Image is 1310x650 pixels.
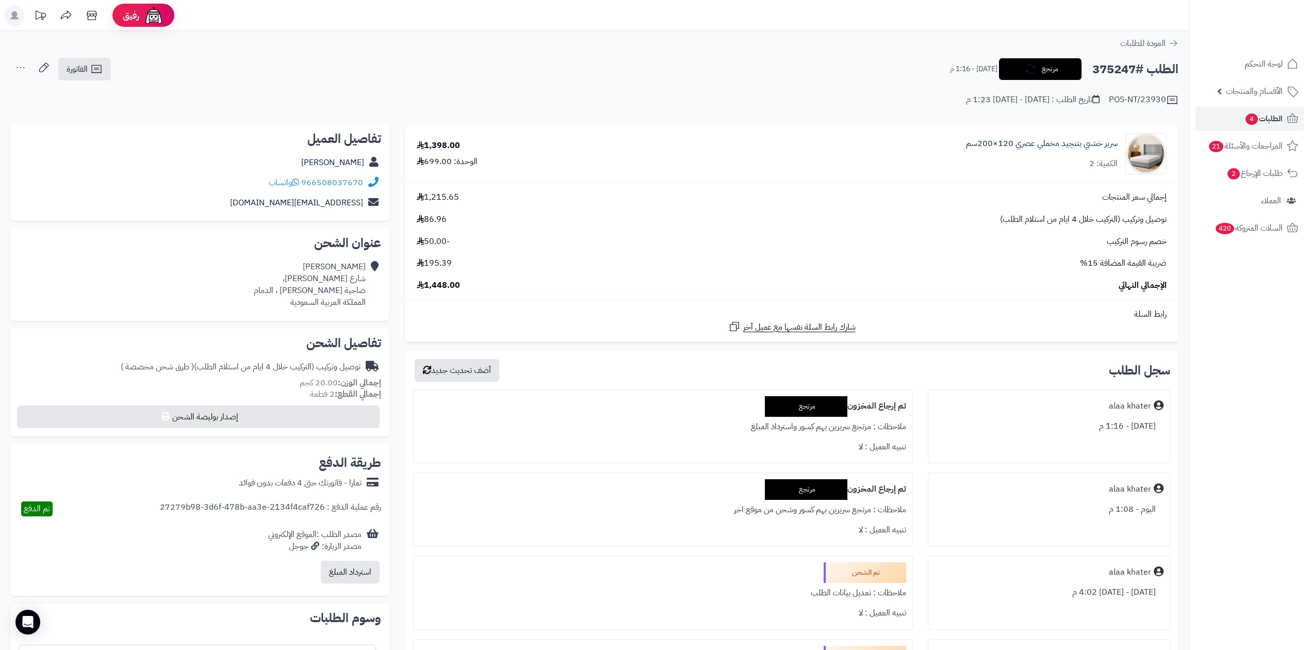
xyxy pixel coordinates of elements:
[19,133,381,145] h2: تفاصيل العميل
[143,5,164,26] img: ai-face.png
[1120,37,1178,50] a: العودة للطلبات
[1246,113,1258,125] span: 4
[1120,37,1166,50] span: العودة للطلبات
[1226,166,1283,181] span: طلبات الإرجاع
[301,176,363,189] a: 966508037670
[160,501,381,516] div: رقم عملية الدفع : 27279b98-3d6f-478b-aa3e-2134f4caf726
[121,361,361,373] div: توصيل وتركيب (التركيب خلال 4 ايام من استلام الطلب)
[417,257,452,269] span: 195.39
[417,280,460,291] span: 1,448.00
[310,388,381,400] small: 2 قطعة
[935,582,1164,603] div: [DATE] - [DATE] 4:02 م
[847,400,906,412] b: تم إرجاع المخزون
[417,236,450,248] span: -50.00
[27,5,53,28] a: تحديثات المنصة
[1109,400,1151,412] div: alaa khater
[254,261,366,308] div: [PERSON_NAME] شارع [PERSON_NAME]، ضاحية [PERSON_NAME] ، الدمام المملكة العربية السعودية
[239,477,362,489] div: تمارا - فاتورتك حتى 4 دفعات بدون فوائد
[1196,216,1304,240] a: السلات المتروكة420
[420,437,906,457] div: تنبيه العميل : لا
[1215,221,1283,235] span: السلات المتروكة
[230,197,363,209] a: [EMAIL_ADDRESS][DOMAIN_NAME]
[1196,188,1304,213] a: العملاء
[1092,59,1178,80] h2: الطلب #375247
[15,610,40,635] div: Open Intercom Messenger
[420,500,906,520] div: ملاحظات : مرتجع سريرين بهم كسور وشحن من موقع اخر
[743,321,856,333] span: شارك رابط السلة نفسها مع عميل آخر
[123,9,139,22] span: رفيق
[269,176,299,189] a: واتساب
[268,529,362,553] div: مصدر الطلب :الموقع الإلكتروني
[847,483,906,495] b: تم إرجاع المخزون
[19,237,381,249] h2: عنوان الشحن
[824,562,906,583] div: تم الشحن
[268,541,362,553] div: مصدر الزيارة: جوجل
[1109,364,1170,377] h3: سجل الطلب
[19,612,381,624] h2: وسوم الطلبات
[1109,483,1151,495] div: alaa khater
[1109,566,1151,578] div: alaa khater
[1126,133,1166,174] img: 1756283397-1-90x90.jpg
[417,191,459,203] span: 1,215.65
[19,337,381,349] h2: تفاصيل الشحن
[935,416,1164,436] div: [DATE] - 1:16 م
[121,361,194,373] span: ( طرق شحن مخصصة )
[950,64,997,74] small: [DATE] - 1:16 م
[300,377,381,389] small: 20.00 كجم
[409,308,1174,320] div: رابط السلة
[765,479,847,500] div: مرتجع
[420,417,906,437] div: ملاحظات : مرتجع سريرين بهم كسور واسترداد المبلغ
[1196,161,1304,186] a: طلبات الإرجاع2
[935,499,1164,519] div: اليوم - 1:08 م
[420,520,906,540] div: تنبيه العميل : لا
[335,388,381,400] strong: إجمالي القطع:
[1102,191,1167,203] span: إجمالي سعر المنتجات
[301,156,364,169] a: [PERSON_NAME]
[1244,57,1283,71] span: لوحة التحكم
[1208,139,1283,153] span: المراجعات والأسئلة
[420,603,906,623] div: تنبيه العميل : لا
[417,156,478,168] div: الوحدة: 699.00
[999,58,1082,80] button: مرتجع
[417,140,460,152] div: 1,398.00
[415,359,499,382] button: أضف تحديث جديد
[420,583,906,603] div: ملاحظات : تعديل بيانات الطلب
[1209,141,1223,152] span: 21
[1216,223,1234,234] span: 420
[1109,94,1178,106] div: POS-NT/23930
[1244,111,1283,126] span: الطلبات
[765,396,847,417] div: مرتجع
[1000,214,1167,225] span: توصيل وتركيب (التركيب خلال 4 ايام من استلام الطلب)
[417,214,447,225] span: 86.96
[321,561,380,583] button: استرداد المبلغ
[1080,257,1167,269] span: ضريبة القيمة المضافة 15%
[58,58,111,80] a: الفاتورة
[1119,280,1167,291] span: الإجمالي النهائي
[24,502,50,515] span: تم الدفع
[728,320,856,333] a: شارك رابط السلة نفسها مع عميل آخر
[1089,158,1118,170] div: الكمية: 2
[1227,168,1240,180] span: 2
[1107,236,1167,248] span: خصم رسوم التركيب
[17,405,380,428] button: إصدار بوليصة الشحن
[1196,52,1304,76] a: لوحة التحكم
[67,63,88,75] span: الفاتورة
[1196,134,1304,158] a: المراجعات والأسئلة21
[966,138,1118,150] a: سرير خشبي بتنجيد مخملي عصري 120×200سم
[1196,106,1304,131] a: الطلبات4
[1261,193,1281,208] span: العملاء
[338,377,381,389] strong: إجمالي الوزن:
[966,94,1100,106] div: تاريخ الطلب : [DATE] - [DATE] 1:23 م
[1226,84,1283,99] span: الأقسام والمنتجات
[319,457,381,469] h2: طريقة الدفع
